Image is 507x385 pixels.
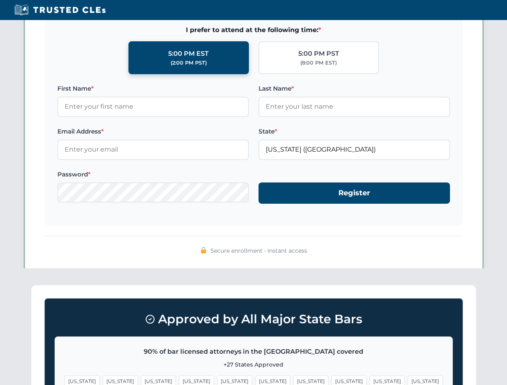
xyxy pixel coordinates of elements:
[57,127,249,136] label: Email Address
[210,246,307,255] span: Secure enrollment • Instant access
[171,59,207,67] div: (2:00 PM PST)
[57,97,249,117] input: Enter your first name
[259,127,450,136] label: State
[57,170,249,179] label: Password
[57,84,249,93] label: First Name
[65,346,443,357] p: 90% of bar licensed attorneys in the [GEOGRAPHIC_DATA] covered
[57,140,249,160] input: Enter your email
[259,84,450,93] label: Last Name
[259,182,450,204] button: Register
[55,308,453,330] h3: Approved by All Major State Bars
[259,140,450,160] input: Florida (FL)
[168,49,209,59] div: 5:00 PM EST
[298,49,339,59] div: 5:00 PM PST
[259,97,450,117] input: Enter your last name
[57,25,450,35] span: I prefer to attend at the following time:
[12,4,108,16] img: Trusted CLEs
[200,247,207,253] img: 🔒
[300,59,337,67] div: (8:00 PM EST)
[65,360,443,369] p: +27 States Approved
